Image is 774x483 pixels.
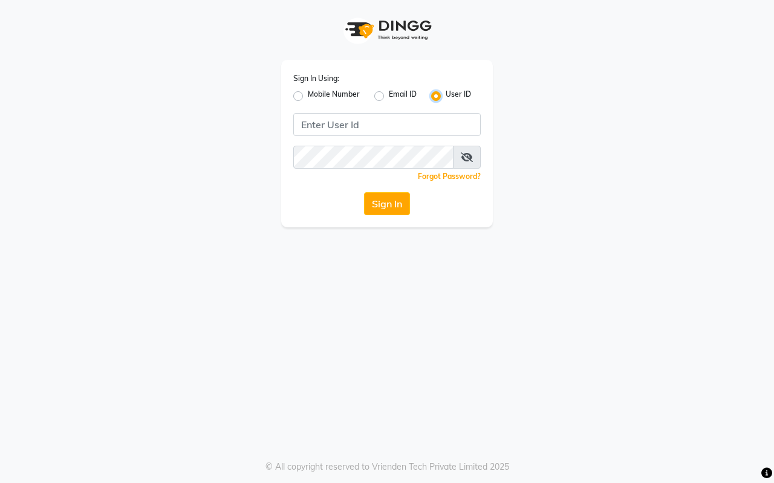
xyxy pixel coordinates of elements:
input: Username [293,146,454,169]
label: Sign In Using: [293,73,339,84]
img: logo1.svg [339,12,435,48]
label: Mobile Number [308,89,360,103]
a: Forgot Password? [418,172,481,181]
label: Email ID [389,89,417,103]
input: Username [293,113,481,136]
label: User ID [446,89,471,103]
button: Sign In [364,192,410,215]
